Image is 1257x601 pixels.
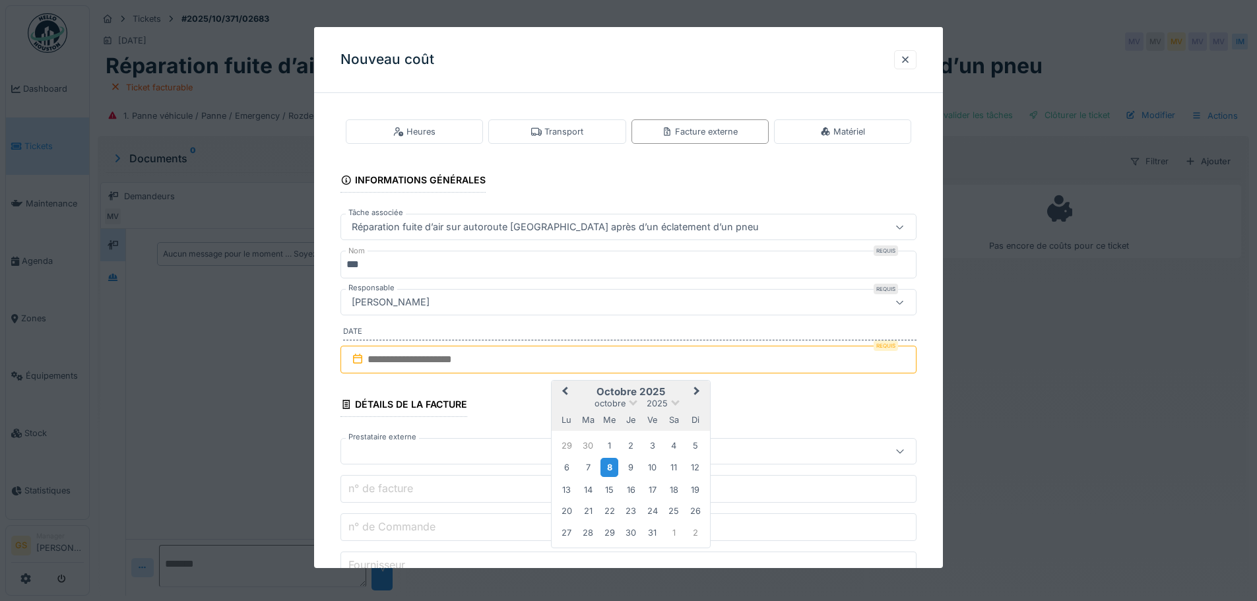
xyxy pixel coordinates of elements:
[647,398,668,408] span: 2025
[688,382,709,403] button: Next Month
[579,459,597,476] div: Choose mardi 7 octobre 2025
[579,502,597,520] div: Choose mardi 21 octobre 2025
[556,435,706,543] div: Month octobre, 2025
[558,411,575,429] div: lundi
[346,207,406,218] label: Tâche associée
[600,437,618,455] div: Choose mercredi 1 octobre 2025
[346,431,419,443] label: Prestataire externe
[553,382,574,403] button: Previous Month
[346,557,408,573] label: Fournisseur
[340,170,486,193] div: Informations générales
[820,125,865,138] div: Matériel
[874,284,898,294] div: Requis
[340,51,434,68] h3: Nouveau coût
[393,125,435,138] div: Heures
[643,411,661,429] div: vendredi
[558,459,575,476] div: Choose lundi 6 octobre 2025
[343,326,917,340] label: Date
[579,437,597,455] div: Choose mardi 30 septembre 2025
[643,502,661,520] div: Choose vendredi 24 octobre 2025
[595,398,626,408] span: octobre
[531,125,583,138] div: Transport
[558,524,575,542] div: Choose lundi 27 octobre 2025
[558,502,575,520] div: Choose lundi 20 octobre 2025
[346,220,764,234] div: Réparation fuite d’air sur autoroute [GEOGRAPHIC_DATA] après d’un éclatement d’un pneu
[622,459,640,476] div: Choose jeudi 9 octobre 2025
[686,411,704,429] div: dimanche
[665,502,683,520] div: Choose samedi 25 octobre 2025
[686,459,704,476] div: Choose dimanche 12 octobre 2025
[665,459,683,476] div: Choose samedi 11 octobre 2025
[643,437,661,455] div: Choose vendredi 3 octobre 2025
[552,386,710,398] h2: octobre 2025
[662,125,738,138] div: Facture externe
[600,502,618,520] div: Choose mercredi 22 octobre 2025
[579,411,597,429] div: mardi
[643,481,661,499] div: Choose vendredi 17 octobre 2025
[665,524,683,542] div: Choose samedi 1 novembre 2025
[622,502,640,520] div: Choose jeudi 23 octobre 2025
[600,411,618,429] div: mercredi
[622,524,640,542] div: Choose jeudi 30 octobre 2025
[686,524,704,542] div: Choose dimanche 2 novembre 2025
[643,459,661,476] div: Choose vendredi 10 octobre 2025
[600,481,618,499] div: Choose mercredi 15 octobre 2025
[686,437,704,455] div: Choose dimanche 5 octobre 2025
[665,481,683,499] div: Choose samedi 18 octobre 2025
[579,524,597,542] div: Choose mardi 28 octobre 2025
[346,245,368,257] label: Nom
[600,524,618,542] div: Choose mercredi 29 octobre 2025
[643,524,661,542] div: Choose vendredi 31 octobre 2025
[600,458,618,477] div: Choose mercredi 8 octobre 2025
[346,519,438,534] label: n° de Commande
[874,340,898,351] div: Requis
[346,295,435,309] div: [PERSON_NAME]
[579,481,597,499] div: Choose mardi 14 octobre 2025
[558,481,575,499] div: Choose lundi 13 octobre 2025
[686,481,704,499] div: Choose dimanche 19 octobre 2025
[665,437,683,455] div: Choose samedi 4 octobre 2025
[622,481,640,499] div: Choose jeudi 16 octobre 2025
[622,411,640,429] div: jeudi
[622,437,640,455] div: Choose jeudi 2 octobre 2025
[346,480,416,496] label: n° de facture
[340,395,467,417] div: Détails de la facture
[346,282,397,294] label: Responsable
[665,411,683,429] div: samedi
[686,502,704,520] div: Choose dimanche 26 octobre 2025
[874,245,898,256] div: Requis
[558,437,575,455] div: Choose lundi 29 septembre 2025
